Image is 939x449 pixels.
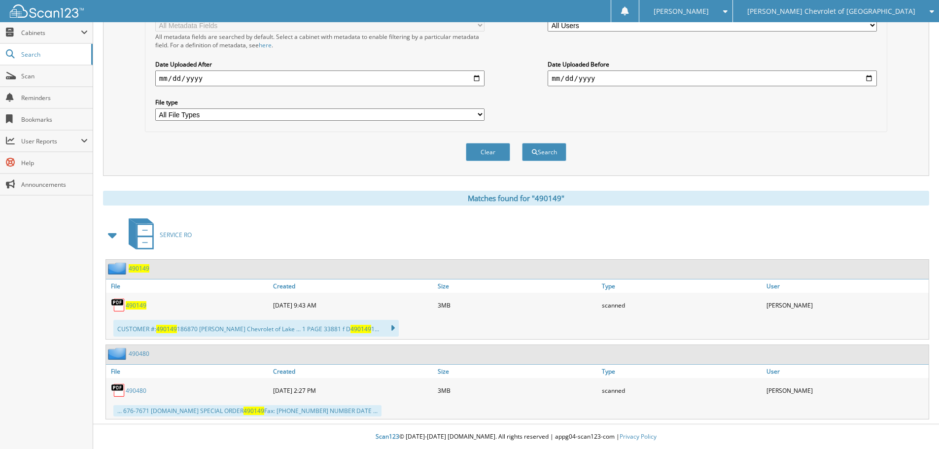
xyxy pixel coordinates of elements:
[764,279,929,293] a: User
[10,4,84,18] img: scan123-logo-white.svg
[747,8,915,14] span: [PERSON_NAME] Chevrolet of [GEOGRAPHIC_DATA]
[271,279,435,293] a: Created
[435,365,600,378] a: Size
[21,137,81,145] span: User Reports
[21,94,88,102] span: Reminders
[111,298,126,312] img: PDF.png
[126,301,146,310] a: 490149
[548,60,877,69] label: Date Uploaded Before
[160,231,192,239] span: SERVICE RO
[21,180,88,189] span: Announcements
[129,349,149,358] a: 490480
[106,365,271,378] a: File
[129,264,149,273] a: 490149
[435,279,600,293] a: Size
[466,143,510,161] button: Clear
[126,386,146,395] a: 490480
[123,215,192,254] a: SERVICE RO
[21,29,81,37] span: Cabinets
[113,320,399,337] div: CUSTOMER #: 186870 [PERSON_NAME] Chevrolet of Lake ... 1 PAGE 33881 f D 1...
[21,115,88,124] span: Bookmarks
[106,279,271,293] a: File
[155,60,485,69] label: Date Uploaded After
[155,98,485,106] label: File type
[890,402,939,449] iframe: Chat Widget
[93,425,939,449] div: © [DATE]-[DATE] [DOMAIN_NAME]. All rights reserved | appg04-scan123-com |
[599,365,764,378] a: Type
[271,295,435,315] div: [DATE] 9:43 AM
[113,405,382,416] div: ... 676-7671 [DOMAIN_NAME] SPECIAL ORDER Fax: [PHONE_NUMBER] NUMBER DATE ...
[21,159,88,167] span: Help
[599,279,764,293] a: Type
[764,295,929,315] div: [PERSON_NAME]
[111,383,126,398] img: PDF.png
[764,380,929,400] div: [PERSON_NAME]
[620,432,657,441] a: Privacy Policy
[764,365,929,378] a: User
[21,50,86,59] span: Search
[271,365,435,378] a: Created
[243,407,264,415] span: 490149
[435,380,600,400] div: 3MB
[271,380,435,400] div: [DATE] 2:27 PM
[155,33,485,49] div: All metadata fields are searched by default. Select a cabinet with metadata to enable filtering b...
[654,8,709,14] span: [PERSON_NAME]
[350,325,371,333] span: 490149
[599,295,764,315] div: scanned
[103,191,929,206] div: Matches found for "490149"
[21,72,88,80] span: Scan
[156,325,177,333] span: 490149
[599,380,764,400] div: scanned
[108,262,129,275] img: folder2.png
[259,41,272,49] a: here
[435,295,600,315] div: 3MB
[522,143,566,161] button: Search
[108,347,129,360] img: folder2.png
[376,432,399,441] span: Scan123
[155,70,485,86] input: start
[548,70,877,86] input: end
